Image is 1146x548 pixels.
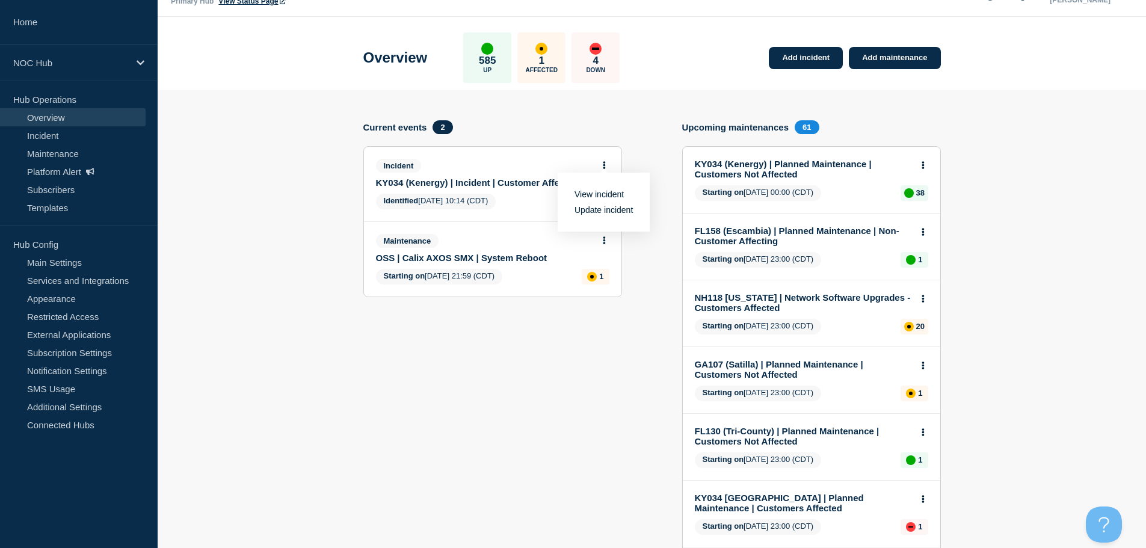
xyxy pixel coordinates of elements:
h1: Overview [363,49,428,66]
div: affected [587,272,597,282]
a: FL158 (Escambia) | Planned Maintenance | Non-Customer Affecting [695,226,912,246]
a: Update incident [575,205,633,215]
p: 1 [599,272,603,281]
p: NOC Hub [13,58,129,68]
p: 38 [916,188,925,197]
span: Starting on [703,388,744,397]
span: [DATE] 23:00 (CDT) [695,519,822,535]
p: 4 [593,55,599,67]
h4: Upcoming maintenances [682,122,789,132]
span: [DATE] 21:59 (CDT) [376,269,503,285]
h4: Current events [363,122,427,132]
p: 1 [539,55,544,67]
a: NH118 [US_STATE] | Network Software Upgrades - Customers Affected [695,292,912,313]
a: View incident [575,189,624,199]
div: up [906,455,916,465]
span: [DATE] 23:00 (CDT) [695,319,822,334]
a: GA107 (Satilla) | Planned Maintenance | Customers Not Affected [695,359,912,380]
span: Maintenance [376,234,439,248]
p: 1 [918,389,922,398]
span: Incident [376,159,422,173]
div: up [481,43,493,55]
p: Down [586,67,605,73]
span: Starting on [703,321,744,330]
p: 1 [918,455,922,464]
span: [DATE] 23:00 (CDT) [695,252,822,268]
div: up [904,188,914,198]
iframe: Help Scout Beacon - Open [1086,506,1122,543]
div: down [590,43,602,55]
span: [DATE] 23:00 (CDT) [695,452,822,468]
div: down [906,522,916,532]
span: Starting on [384,271,425,280]
a: Add maintenance [849,47,940,69]
p: 1 [918,522,922,531]
div: up [906,255,916,265]
div: affected [535,43,547,55]
span: [DATE] 00:00 (CDT) [695,185,822,201]
span: [DATE] 10:14 (CDT) [376,194,496,209]
span: Starting on [703,188,744,197]
div: affected [904,322,914,331]
a: KY034 [GEOGRAPHIC_DATA] | Planned Maintenance | Customers Affected [695,493,912,513]
p: 1 [918,255,922,264]
p: 20 [916,322,925,331]
a: FL130 (Tri-County) | Planned Maintenance | Customers Not Affected [695,426,912,446]
a: KY034 (Kenergy) | Incident | Customer Affecting [376,177,593,188]
span: Identified [384,196,419,205]
span: Starting on [703,522,744,531]
a: OSS | Calix AXOS SMX | System Reboot [376,253,593,263]
p: 585 [479,55,496,67]
span: 61 [795,120,819,134]
span: Starting on [703,455,744,464]
span: 2 [433,120,452,134]
a: KY034 (Kenergy) | Planned Maintenance | Customers Not Affected [695,159,912,179]
a: Add incident [769,47,843,69]
span: [DATE] 23:00 (CDT) [695,386,822,401]
span: Starting on [703,254,744,263]
p: Affected [526,67,558,73]
div: affected [906,389,916,398]
p: Up [483,67,491,73]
